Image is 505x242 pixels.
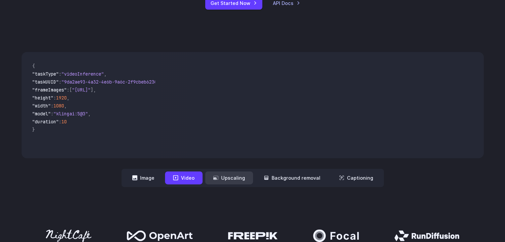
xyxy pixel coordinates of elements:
button: Video [165,171,203,184]
span: 1920 [56,95,67,101]
span: , [104,71,107,77]
span: "taskUUID" [32,79,59,85]
span: ] [91,87,93,93]
span: "model" [32,111,51,117]
button: Upscaling [205,171,253,184]
span: [ [69,87,72,93]
span: : [67,87,69,93]
span: : [59,71,61,77]
span: } [32,127,35,133]
span: "taskType" [32,71,59,77]
span: "duration" [32,119,59,125]
button: Background removal [256,171,328,184]
span: : [53,95,56,101]
span: , [64,103,67,109]
span: { [32,63,35,69]
span: , [67,95,69,101]
span: "9da2ae93-4a32-4e6b-9a6c-2f9cbeb62301" [61,79,162,85]
span: , [88,111,91,117]
span: : [59,119,61,125]
span: "[URL]" [72,87,91,93]
span: : [51,103,53,109]
span: : [51,111,53,117]
span: "videoInference" [61,71,104,77]
span: 10 [61,119,67,125]
span: "height" [32,95,53,101]
span: "width" [32,103,51,109]
span: , [93,87,96,93]
span: "klingai:5@3" [53,111,88,117]
span: 1080 [53,103,64,109]
button: Image [124,171,162,184]
span: : [59,79,61,85]
span: "frameImages" [32,87,67,93]
button: Captioning [331,171,381,184]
